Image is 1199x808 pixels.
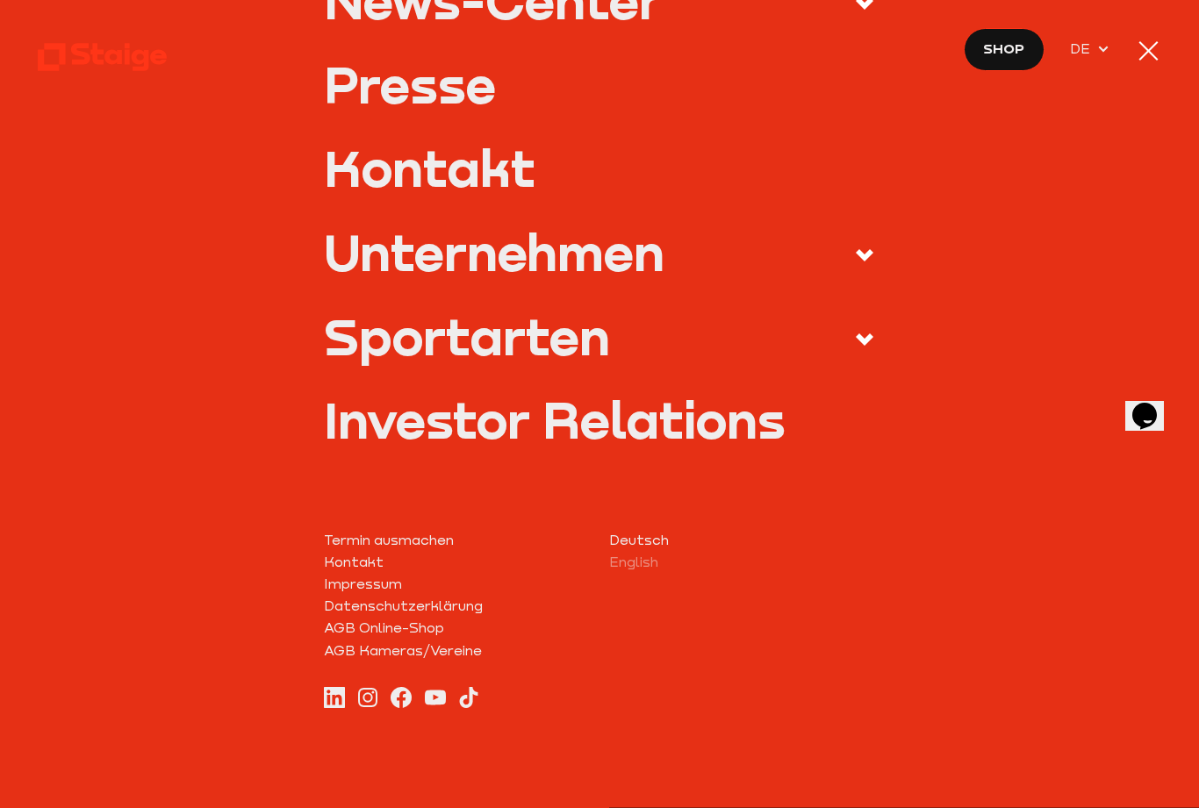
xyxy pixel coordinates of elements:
[324,394,876,445] a: Investor Relations
[609,529,876,551] a: Deutsch
[324,226,664,277] div: Unternehmen
[324,617,591,639] a: AGB Online-Shop
[324,595,591,617] a: Datenschutzerklärung
[983,38,1024,60] span: Shop
[1070,38,1096,60] span: DE
[324,551,591,573] a: Kontakt
[609,551,876,573] a: English
[324,59,876,110] a: Presse
[324,529,591,551] a: Termin ausmachen
[964,28,1045,71] a: Shop
[324,573,591,595] a: Impressum
[1125,378,1181,431] iframe: chat widget
[324,311,610,361] div: Sportarten
[324,640,591,661] a: AGB Kameras/Vereine
[324,142,876,193] a: Kontakt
